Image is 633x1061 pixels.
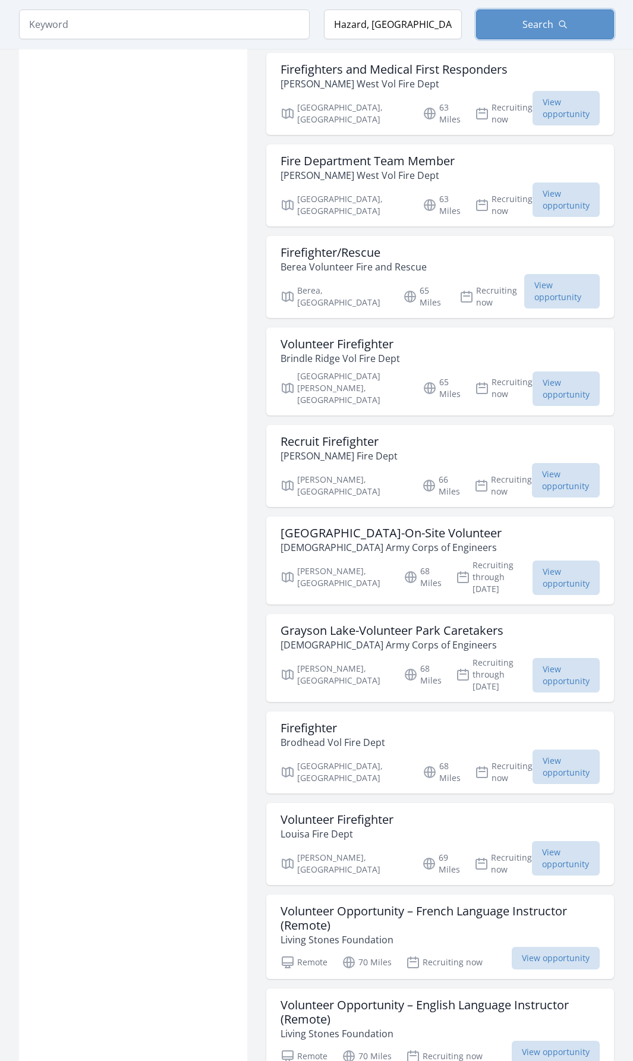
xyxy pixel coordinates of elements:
[266,425,614,507] a: Recruit Firefighter [PERSON_NAME] Fire Dept [PERSON_NAME], [GEOGRAPHIC_DATA] 66 Miles Recruiting ...
[281,813,393,827] h3: Volunteer Firefighter
[266,53,614,135] a: Firefighters and Medical First Responders [PERSON_NAME] West Vol Fire Dept [GEOGRAPHIC_DATA], [GE...
[403,285,445,308] p: 65 Miles
[281,540,502,555] p: [DEMOGRAPHIC_DATA] Army Corps of Engineers
[281,193,408,217] p: [GEOGRAPHIC_DATA], [GEOGRAPHIC_DATA]
[281,370,408,406] p: [GEOGRAPHIC_DATA][PERSON_NAME], [GEOGRAPHIC_DATA]
[459,285,524,308] p: Recruiting now
[281,526,502,540] h3: [GEOGRAPHIC_DATA]-On-Site Volunteer
[281,337,400,351] h3: Volunteer Firefighter
[281,638,503,652] p: [DEMOGRAPHIC_DATA] Army Corps of Engineers
[281,933,600,947] p: Living Stones Foundation
[423,760,461,784] p: 68 Miles
[406,955,483,969] p: Recruiting now
[423,193,461,217] p: 63 Miles
[281,285,389,308] p: Berea, [GEOGRAPHIC_DATA]
[342,955,392,969] p: 70 Miles
[266,614,614,702] a: Grayson Lake-Volunteer Park Caretakers [DEMOGRAPHIC_DATA] Army Corps of Engineers [PERSON_NAME], ...
[475,193,533,217] p: Recruiting now
[533,658,600,692] span: View opportunity
[281,657,389,692] p: [PERSON_NAME], [GEOGRAPHIC_DATA]
[19,10,310,39] input: Keyword
[281,351,400,366] p: Brindle Ridge Vol Fire Dept
[533,91,600,125] span: View opportunity
[404,657,442,692] p: 68 Miles
[524,274,600,308] span: View opportunity
[266,144,614,226] a: Fire Department Team Member [PERSON_NAME] West Vol Fire Dept [GEOGRAPHIC_DATA], [GEOGRAPHIC_DATA]...
[533,182,600,217] span: View opportunity
[512,947,600,969] span: View opportunity
[456,559,533,595] p: Recruiting through [DATE]
[533,750,600,784] span: View opportunity
[475,102,533,125] p: Recruiting now
[422,474,460,498] p: 66 Miles
[266,517,614,605] a: [GEOGRAPHIC_DATA]-On-Site Volunteer [DEMOGRAPHIC_DATA] Army Corps of Engineers [PERSON_NAME], [GE...
[281,435,398,449] h3: Recruit Firefighter
[281,852,408,876] p: [PERSON_NAME], [GEOGRAPHIC_DATA]
[266,711,614,794] a: Firefighter Brodhead Vol Fire Dept [GEOGRAPHIC_DATA], [GEOGRAPHIC_DATA] 68 Miles Recruiting now V...
[266,328,614,415] a: Volunteer Firefighter Brindle Ridge Vol Fire Dept [GEOGRAPHIC_DATA][PERSON_NAME], [GEOGRAPHIC_DAT...
[281,260,427,274] p: Berea Volunteer Fire and Rescue
[324,10,462,39] input: Location
[533,371,600,406] span: View opportunity
[281,904,600,933] h3: Volunteer Opportunity – French Language Instructor (Remote)
[281,77,508,91] p: [PERSON_NAME] West Vol Fire Dept
[266,236,614,318] a: Firefighter/Rescue Berea Volunteer Fire and Rescue Berea, [GEOGRAPHIC_DATA] 65 Miles Recruiting n...
[532,463,600,498] span: View opportunity
[533,561,600,595] span: View opportunity
[456,657,533,692] p: Recruiting through [DATE]
[281,449,398,463] p: [PERSON_NAME] Fire Dept
[281,955,327,969] p: Remote
[281,168,455,182] p: [PERSON_NAME] West Vol Fire Dept
[281,827,393,841] p: Louisa Fire Dept
[475,370,533,406] p: Recruiting now
[281,998,600,1027] h3: Volunteer Opportunity – English Language Instructor (Remote)
[404,559,442,595] p: 68 Miles
[281,154,455,168] h3: Fire Department Team Member
[281,721,385,735] h3: Firefighter
[475,760,533,784] p: Recruiting now
[281,735,385,750] p: Brodhead Vol Fire Dept
[266,895,614,979] a: Volunteer Opportunity – French Language Instructor (Remote) Living Stones Foundation Remote 70 Mi...
[281,1027,600,1041] p: Living Stones Foundation
[281,102,408,125] p: [GEOGRAPHIC_DATA], [GEOGRAPHIC_DATA]
[522,17,553,32] span: Search
[476,10,614,39] button: Search
[281,62,508,77] h3: Firefighters and Medical First Responders
[281,624,503,638] h3: Grayson Lake-Volunteer Park Caretakers
[474,474,532,498] p: Recruiting now
[281,760,408,784] p: [GEOGRAPHIC_DATA], [GEOGRAPHIC_DATA]
[423,370,461,406] p: 65 Miles
[266,803,614,885] a: Volunteer Firefighter Louisa Fire Dept [PERSON_NAME], [GEOGRAPHIC_DATA] 69 Miles Recruiting now V...
[423,102,461,125] p: 63 Miles
[474,852,532,876] p: Recruiting now
[281,245,427,260] h3: Firefighter/Rescue
[422,852,460,876] p: 69 Miles
[281,474,408,498] p: [PERSON_NAME], [GEOGRAPHIC_DATA]
[532,841,600,876] span: View opportunity
[281,559,389,595] p: [PERSON_NAME], [GEOGRAPHIC_DATA]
